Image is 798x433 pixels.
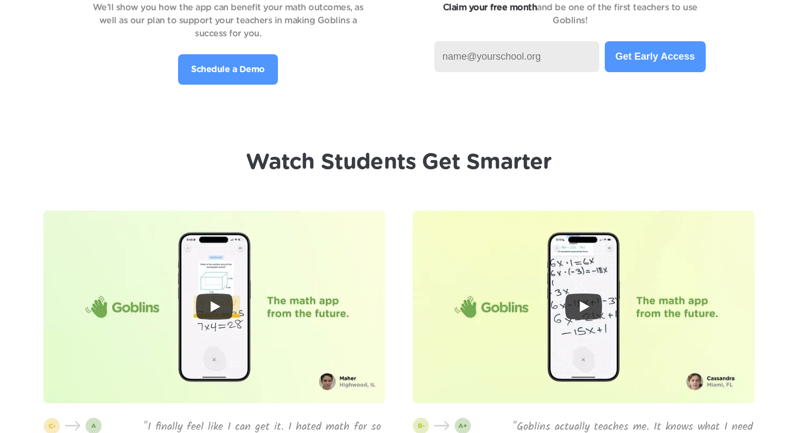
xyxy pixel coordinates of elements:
p: We’ll show you how the app can benefit your math outcomes, as well as our plan to support your te... [92,1,364,40]
p: and be one of the first teachers to use Goblins! [434,1,706,27]
button: Play [196,294,233,320]
strong: Claim your free month [443,3,537,12]
button: Play [565,294,602,320]
button: Get Early Access [605,41,706,72]
input: name@yourschool.org [434,41,599,72]
p: Schedule a Demo [191,63,265,76]
h1: Watch Students Get Smarter [246,149,552,175]
a: Schedule a Demo [178,54,278,85]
